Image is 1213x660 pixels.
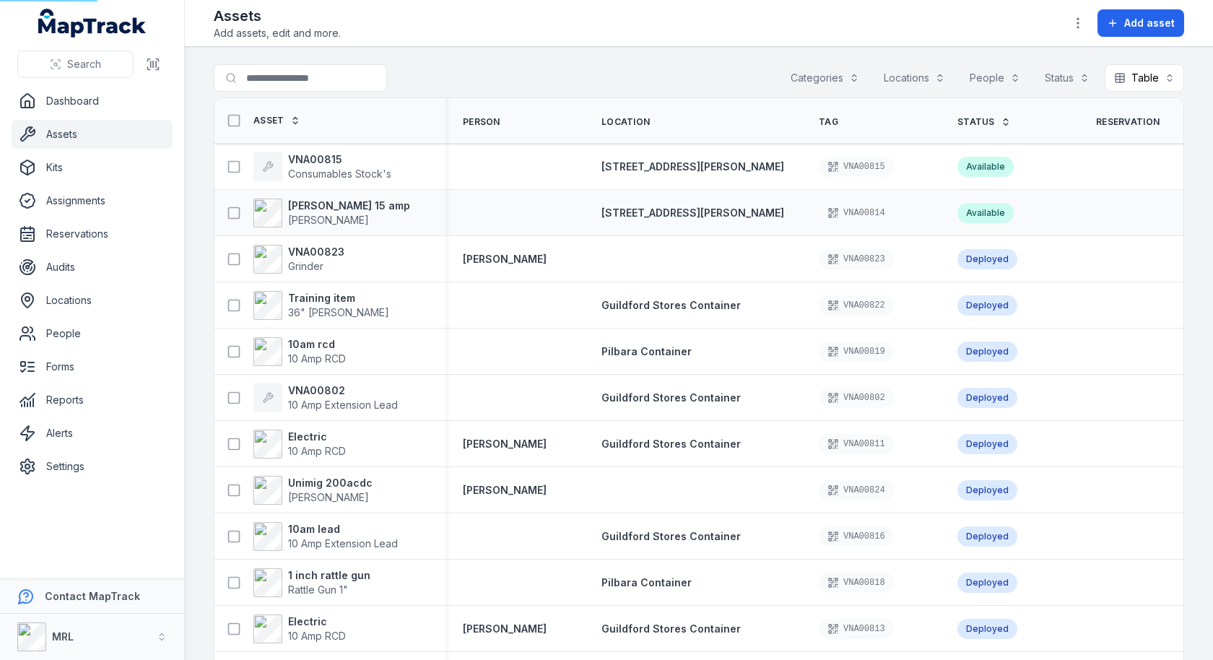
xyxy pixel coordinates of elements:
[52,630,74,643] strong: MRL
[819,157,894,177] div: VNA00815
[819,619,894,639] div: VNA00813
[601,207,784,219] span: [STREET_ADDRESS][PERSON_NAME]
[253,291,389,320] a: Training item36" [PERSON_NAME]
[819,526,894,547] div: VNA00816
[288,245,344,259] strong: VNA00823
[12,153,173,182] a: Kits
[957,526,1017,547] div: Deployed
[253,476,373,505] a: Unimig 200acdc[PERSON_NAME]
[957,295,1017,316] div: Deployed
[12,419,173,448] a: Alerts
[288,260,323,272] span: Grinder
[253,115,284,126] span: Asset
[12,452,173,481] a: Settings
[819,388,894,408] div: VNA00802
[601,576,692,589] span: Pilbara Container
[288,445,346,457] span: 10 Amp RCD
[601,391,741,404] span: Guildford Stores Container
[601,622,741,635] span: Guildford Stores Container
[17,51,134,78] button: Search
[819,203,894,223] div: VNA00814
[253,615,346,643] a: Electric10 Amp RCD
[38,9,147,38] a: MapTrack
[12,319,173,348] a: People
[12,186,173,215] a: Assignments
[253,337,346,366] a: 10am rcd10 Amp RCD
[601,345,692,357] span: Pilbara Container
[601,576,692,590] a: Pilbara Container
[463,483,547,498] a: [PERSON_NAME]
[253,568,370,597] a: 1 inch rattle gunRattle Gun 1"
[960,64,1030,92] button: People
[288,630,346,642] span: 10 Amp RCD
[253,115,300,126] a: Asset
[957,573,1017,593] div: Deployed
[601,116,650,128] span: Location
[12,87,173,116] a: Dashboard
[601,622,741,636] a: Guildford Stores Container
[288,399,398,411] span: 10 Amp Extension Lead
[463,116,500,128] span: Person
[288,491,369,503] span: [PERSON_NAME]
[601,344,692,359] a: Pilbara Container
[601,391,741,405] a: Guildford Stores Container
[601,299,741,311] span: Guildford Stores Container
[601,529,741,544] a: Guildford Stores Container
[957,388,1017,408] div: Deployed
[253,199,410,227] a: [PERSON_NAME] 15 amp[PERSON_NAME]
[1105,64,1184,92] button: Table
[463,252,547,266] a: [PERSON_NAME]
[874,64,955,92] button: Locations
[601,206,784,220] a: [STREET_ADDRESS][PERSON_NAME]
[957,249,1017,269] div: Deployed
[288,291,389,305] strong: Training item
[288,568,370,583] strong: 1 inch rattle gun
[288,476,373,490] strong: Unimig 200acdc
[957,434,1017,454] div: Deployed
[12,120,173,149] a: Assets
[288,352,346,365] span: 10 Amp RCD
[288,537,398,550] span: 10 Amp Extension Lead
[957,342,1017,362] div: Deployed
[819,295,894,316] div: VNA00822
[288,152,391,167] strong: VNA00815
[288,583,348,596] span: Rattle Gun 1"
[1097,9,1184,37] button: Add asset
[957,480,1017,500] div: Deployed
[601,160,784,174] a: [STREET_ADDRESS][PERSON_NAME]
[957,116,995,128] span: Status
[957,619,1017,639] div: Deployed
[601,160,784,173] span: [STREET_ADDRESS][PERSON_NAME]
[463,622,547,636] strong: [PERSON_NAME]
[288,214,369,226] span: [PERSON_NAME]
[253,430,346,459] a: Electric10 Amp RCD
[67,57,101,71] span: Search
[819,480,894,500] div: VNA00824
[957,203,1014,223] div: Available
[288,199,410,213] strong: [PERSON_NAME] 15 amp
[12,253,173,282] a: Audits
[1035,64,1099,92] button: Status
[601,298,741,313] a: Guildford Stores Container
[819,342,894,362] div: VNA00819
[781,64,869,92] button: Categories
[288,306,389,318] span: 36" [PERSON_NAME]
[12,286,173,315] a: Locations
[214,6,341,26] h2: Assets
[819,573,894,593] div: VNA00818
[1124,16,1175,30] span: Add asset
[957,116,1011,128] a: Status
[601,530,741,542] span: Guildford Stores Container
[253,522,398,551] a: 10am lead10 Amp Extension Lead
[45,590,140,602] strong: Contact MapTrack
[253,152,391,181] a: VNA00815Consumables Stock's
[288,430,346,444] strong: Electric
[601,438,741,450] span: Guildford Stores Container
[1096,116,1160,128] span: Reservation
[214,26,341,40] span: Add assets, edit and more.
[253,245,344,274] a: VNA00823Grinder
[288,383,398,398] strong: VNA00802
[288,337,346,352] strong: 10am rcd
